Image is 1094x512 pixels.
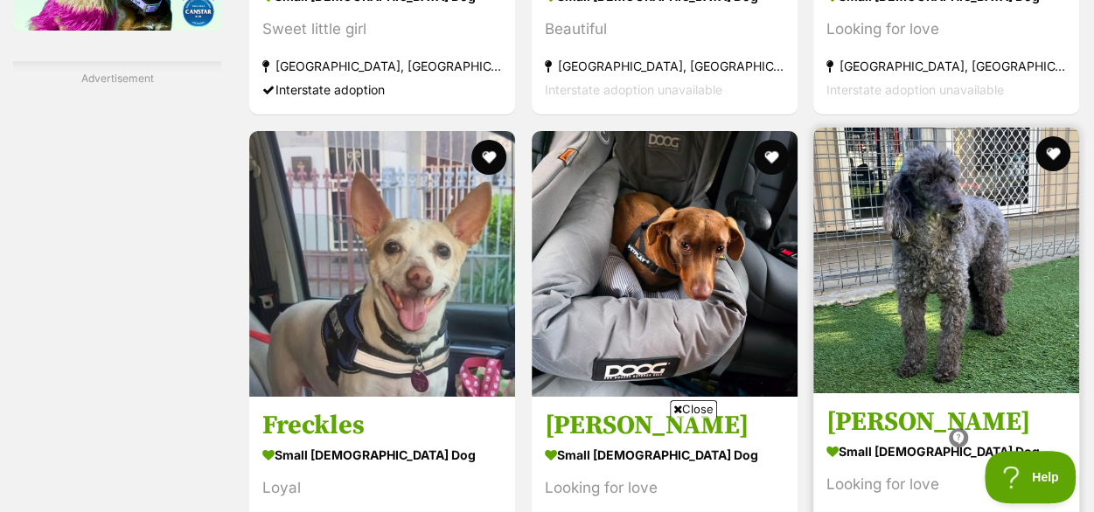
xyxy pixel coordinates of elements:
[262,78,502,101] div: Interstate adoption
[545,17,784,41] div: Beautiful
[262,54,502,78] strong: [GEOGRAPHIC_DATA], [GEOGRAPHIC_DATA]
[249,131,515,397] img: Freckles - Jack Russell Terrier Dog
[813,128,1079,393] img: Coco Bella - Poodle (Miniature) Dog
[826,54,1066,78] strong: [GEOGRAPHIC_DATA], [GEOGRAPHIC_DATA]
[545,82,722,97] span: Interstate adoption unavailable
[545,54,784,78] strong: [GEOGRAPHIC_DATA], [GEOGRAPHIC_DATA]
[753,140,788,175] button: favourite
[826,405,1066,439] h3: [PERSON_NAME]
[262,409,502,442] h3: Freckles
[670,400,717,418] span: Close
[262,17,502,41] div: Sweet little girl
[826,82,1004,97] span: Interstate adoption unavailable
[1035,136,1070,171] button: favourite
[985,451,1077,503] iframe: Help Scout Beacon - Open
[532,131,798,397] img: Locke - Dachshund Dog
[951,430,966,446] img: info.svg
[471,140,506,175] button: favourite
[545,409,784,442] h3: [PERSON_NAME]
[826,17,1066,41] div: Looking for love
